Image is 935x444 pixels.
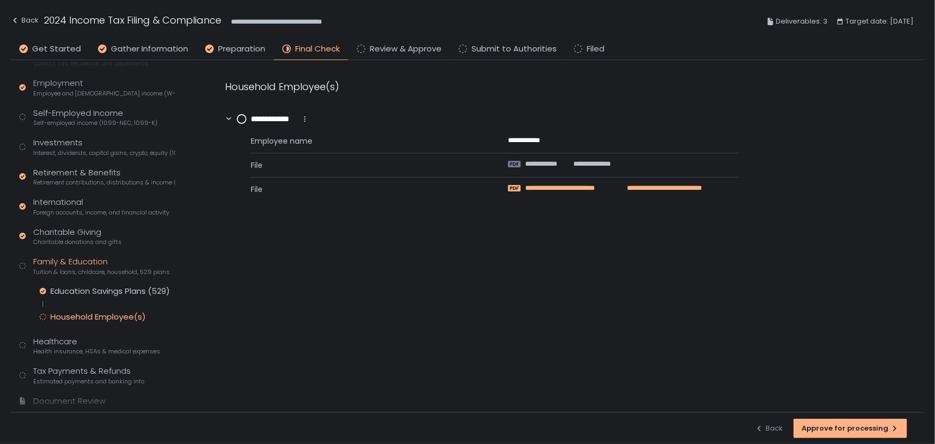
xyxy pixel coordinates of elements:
button: Approve for processing [794,419,907,438]
button: Back [755,419,783,438]
span: Final Check [295,43,340,55]
div: Back [755,424,783,433]
span: Interest, dividends, capital gains, crypto, equity (1099s, K-1s) [33,149,175,157]
div: Education Savings Plans (529) [50,286,170,297]
span: Preparation [218,43,265,55]
div: Back [11,14,39,27]
span: Self-employed income (1099-NEC, 1099-K) [33,119,158,127]
div: Tax Payments & Refunds [33,365,144,386]
span: File [251,160,482,171]
span: Estimated payments and banking info [33,378,144,386]
span: Employee and [DEMOGRAPHIC_DATA] income (W-2s) [33,90,175,98]
span: Review & Approve [370,43,442,55]
span: Gather Information [111,43,188,55]
div: International [33,196,169,217]
span: Get Started [32,43,81,55]
span: Deliverables: 3 [776,15,827,28]
span: Health insurance, HSAs & medical expenses [33,347,160,356]
div: Family & Education [33,256,170,276]
span: Contact info, residence, and dependents [33,60,148,68]
h1: 2024 Income Tax Filing & Compliance [44,13,221,27]
div: Retirement & Benefits [33,167,175,187]
div: Approve for processing [802,424,899,433]
div: Healthcare [33,336,160,356]
div: Investments [33,137,175,157]
span: Employee name [251,136,482,146]
div: Charitable Giving [33,226,122,247]
span: Charitable donations and gifts [33,238,122,246]
span: Foreign accounts, income, and financial activity [33,209,169,217]
div: Household Employee(s) [225,79,739,94]
button: Back [11,13,39,31]
span: Submit to Authorities [472,43,557,55]
span: Target date: [DATE] [846,15,914,28]
span: Retirement contributions, distributions & income (1099-R, 5498) [33,179,175,187]
span: File [251,184,482,195]
span: Tuition & loans, childcare, household, 529 plans [33,268,170,276]
div: Employment [33,77,175,98]
div: Document Review [33,395,106,408]
div: Household Employee(s) [50,312,146,322]
div: Self-Employed Income [33,107,158,128]
span: Filed [587,43,604,55]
